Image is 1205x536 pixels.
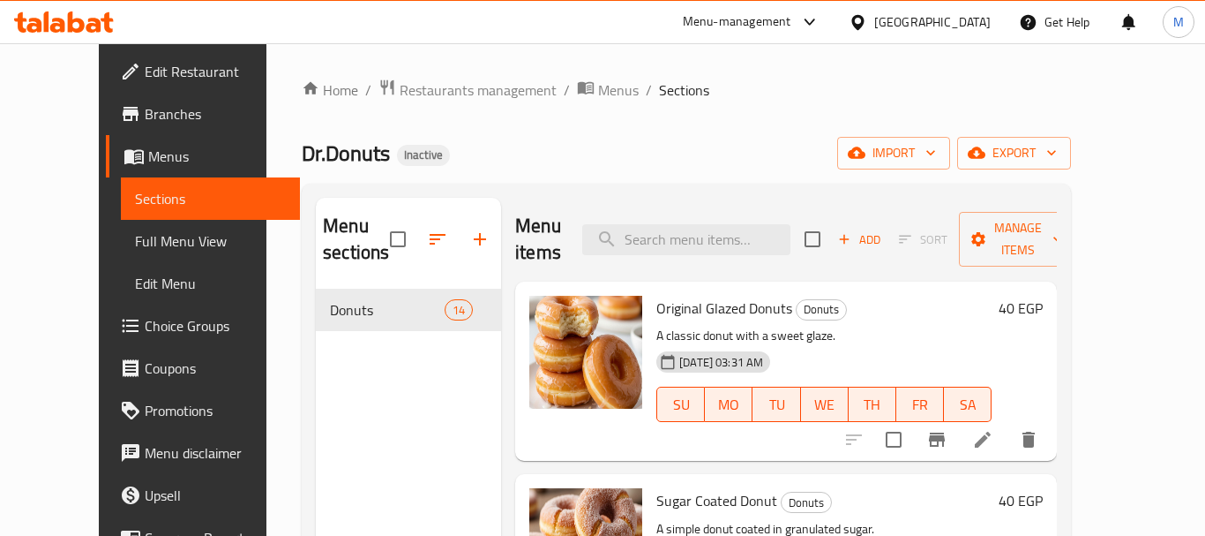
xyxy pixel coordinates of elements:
li: / [564,79,570,101]
div: Donuts [781,492,832,513]
div: [GEOGRAPHIC_DATA] [874,12,991,32]
div: Donuts [796,299,847,321]
span: TH [856,392,889,418]
span: SA [951,392,984,418]
div: Inactive [397,145,450,166]
span: Manage items [973,217,1063,261]
a: Edit menu item [972,429,993,450]
nav: breadcrumb [302,79,1071,102]
span: Full Menu View [135,230,286,252]
span: Sugar Coated Donut [656,487,777,514]
span: export [971,142,1057,164]
span: Menus [148,146,286,167]
li: / [646,79,652,101]
a: Full Menu View [121,220,300,262]
a: Menus [577,79,639,102]
h2: Menu sections [323,213,390,266]
span: Menu disclaimer [145,442,286,464]
span: [DATE] 03:31 AM [672,354,770,371]
span: MO [712,392,745,418]
span: Edit Menu [135,273,286,294]
span: Sections [135,188,286,209]
span: Add [835,230,883,250]
a: Coupons [106,347,300,389]
button: import [837,137,950,170]
span: import [851,142,936,164]
button: Add section [459,218,501,260]
a: Edit Restaurant [106,50,300,93]
button: export [957,137,1071,170]
span: Inactive [397,147,450,162]
span: Choice Groups [145,315,286,336]
a: Home [302,79,358,101]
span: Original Glazed Donuts [656,295,792,321]
h6: 40 EGP [999,488,1043,513]
nav: Menu sections [316,282,501,338]
span: 14 [445,302,472,319]
button: FR [896,387,944,422]
span: Branches [145,103,286,125]
img: Original Glazed Donuts [529,296,642,409]
span: Donuts [782,493,831,513]
div: Menu-management [683,11,791,33]
a: Promotions [106,389,300,432]
button: Branch-specific-item [916,419,958,461]
button: MO [705,387,752,422]
span: Coupons [145,358,286,379]
button: WE [801,387,849,422]
a: Menus [106,135,300,177]
span: Select section [794,221,831,258]
span: SU [664,392,698,418]
button: TU [752,387,800,422]
span: Select all sections [379,221,416,258]
button: TH [849,387,896,422]
span: Add item [831,226,887,253]
span: Upsell [145,485,286,506]
h6: 40 EGP [999,296,1043,321]
h2: Menu items [515,213,561,266]
a: Upsell [106,474,300,517]
a: Edit Menu [121,262,300,305]
input: search [582,224,790,255]
p: A classic donut with a sweet glaze. [656,325,992,347]
span: Restaurants management [400,79,557,101]
button: Add [831,226,887,253]
button: delete [1007,419,1050,461]
span: Donuts [330,299,445,321]
button: SA [944,387,992,422]
span: Sort sections [416,218,459,260]
span: FR [903,392,937,418]
li: / [365,79,371,101]
span: Promotions [145,400,286,421]
div: Donuts14 [316,289,501,331]
a: Menu disclaimer [106,432,300,474]
span: TU [760,392,793,418]
a: Sections [121,177,300,220]
span: Menus [598,79,639,101]
a: Restaurants management [378,79,557,102]
span: Edit Restaurant [145,61,286,82]
a: Branches [106,93,300,135]
a: Choice Groups [106,305,300,347]
span: WE [808,392,842,418]
span: Select section first [887,226,959,253]
button: Manage items [959,212,1077,267]
button: SU [656,387,705,422]
span: M [1173,12,1184,32]
div: items [445,299,473,321]
span: Select to update [875,421,912,458]
span: Dr.Donuts [302,133,390,173]
span: Sections [659,79,709,101]
span: Donuts [797,299,846,320]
